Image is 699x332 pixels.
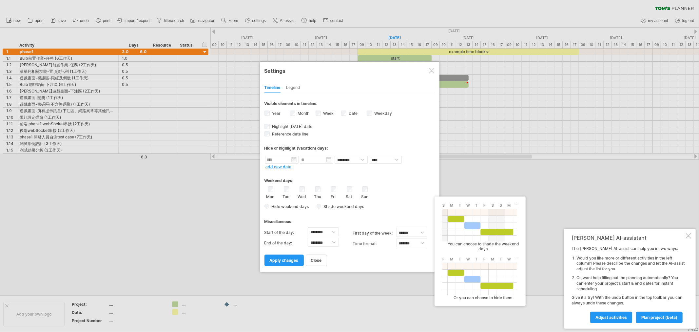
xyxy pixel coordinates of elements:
div: You can choose to shade the weekend days. Or you can choose to hide them. [439,202,524,300]
span: close [311,258,322,263]
span: apply changes [270,258,299,263]
span: Reference date line [271,132,308,136]
label: Sat [345,193,353,199]
label: Week [322,111,334,116]
label: Weekday [373,111,392,116]
label: Thu [314,193,322,199]
span: plan project (beta) [641,315,677,320]
a: plan project (beta) [636,312,683,323]
span: Hide weekend days [269,204,309,209]
div: Legend [286,83,301,93]
div: The [PERSON_NAME] AI-assist can help you in two ways: Give it a try! With the undo button in the ... [572,246,685,323]
div: Timeline [264,83,281,93]
label: Start of the day: [264,227,308,238]
label: Fri [329,193,338,199]
label: Year [271,111,281,116]
label: Tue [282,193,290,199]
label: Wed [298,193,306,199]
div: Weekend days: [264,172,435,185]
span: Adjust activities [595,315,627,320]
div: Settings [264,65,435,76]
label: Month [296,111,309,116]
div: Miscellaneous: [264,213,435,226]
li: Would you like more or different activities in the left column? Please describe the changes and l... [576,256,685,272]
div: Hide or highlight (vacation) days: [264,146,435,151]
div: Visible elements in timeline: [264,101,435,108]
a: apply changes [264,255,304,266]
span: Highlight [DATE] date [271,124,312,129]
a: close [306,255,327,266]
label: Time format: [353,239,396,249]
label: End of the day: [264,238,308,248]
label: Date [347,111,358,116]
li: Or, want help filling out the planning automatically? You can enter your project's start & end da... [576,275,685,292]
label: first day of the week: [353,228,396,239]
a: add new date [266,164,292,169]
span: Shade weekend days [321,204,364,209]
a: Adjust activities [590,312,632,323]
div: [PERSON_NAME] AI-assistant [572,235,685,241]
label: Sun [361,193,369,199]
label: Mon [266,193,275,199]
